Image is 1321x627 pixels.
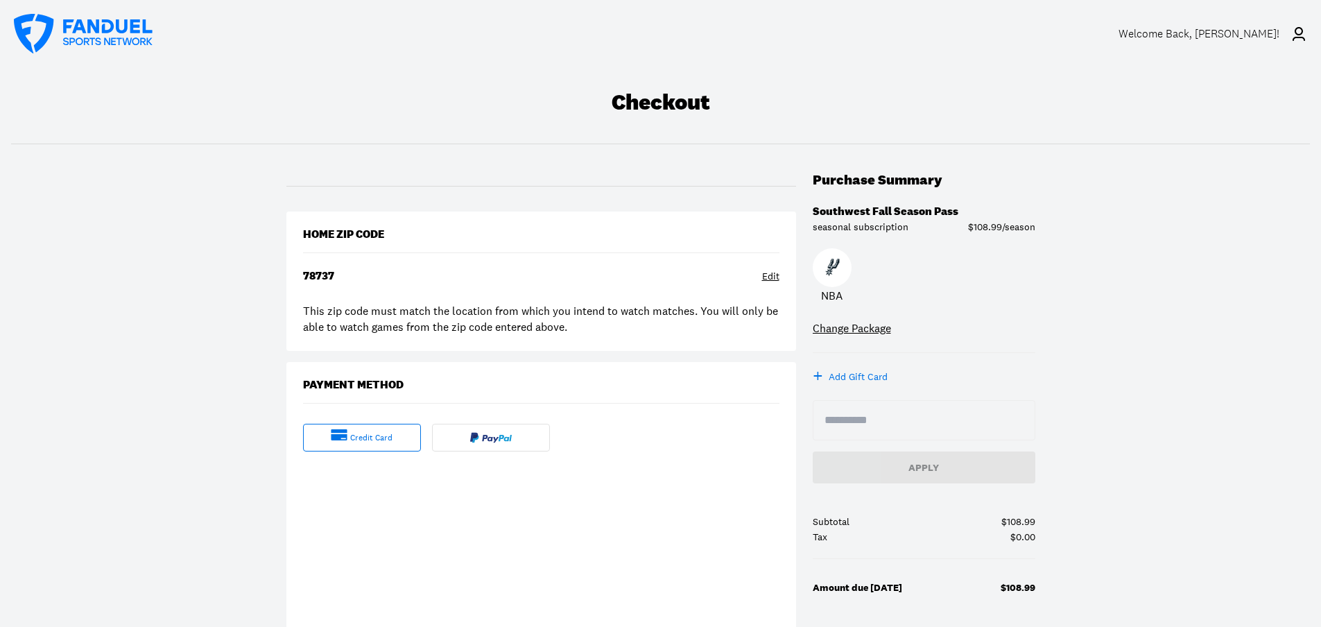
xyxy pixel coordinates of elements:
[303,270,334,283] div: 78737
[470,432,512,443] img: Paypal fulltext logo
[813,370,888,384] button: +Add Gift Card
[813,320,891,336] a: Change Package
[813,581,902,594] b: Amount due [DATE]
[813,532,827,542] div: Tax
[303,379,404,392] div: Payment Method
[829,370,888,384] div: Add Gift Card
[1010,532,1035,542] div: $0.00
[1001,581,1035,594] b: $108.99
[612,89,710,116] div: Checkout
[1119,27,1279,40] div: Welcome Back , [PERSON_NAME]!
[813,452,1035,483] button: Apply
[303,303,779,334] div: This zip code must match the location from which you intend to watch matches. You will only be ab...
[813,222,908,232] div: seasonal subscription
[1119,15,1307,53] a: Welcome Back, [PERSON_NAME]!
[813,205,958,218] div: Southwest Fall Season Pass
[350,432,392,444] div: credit card
[303,228,384,241] div: Home Zip Code
[824,463,1024,472] div: Apply
[813,369,823,383] div: +
[813,517,849,526] div: Subtotal
[821,287,843,304] p: NBA
[968,222,1035,232] div: $108.99/season
[1001,517,1035,526] div: $108.99
[823,259,841,277] img: Spurs
[762,270,779,284] div: Edit
[813,172,942,189] div: Purchase Summary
